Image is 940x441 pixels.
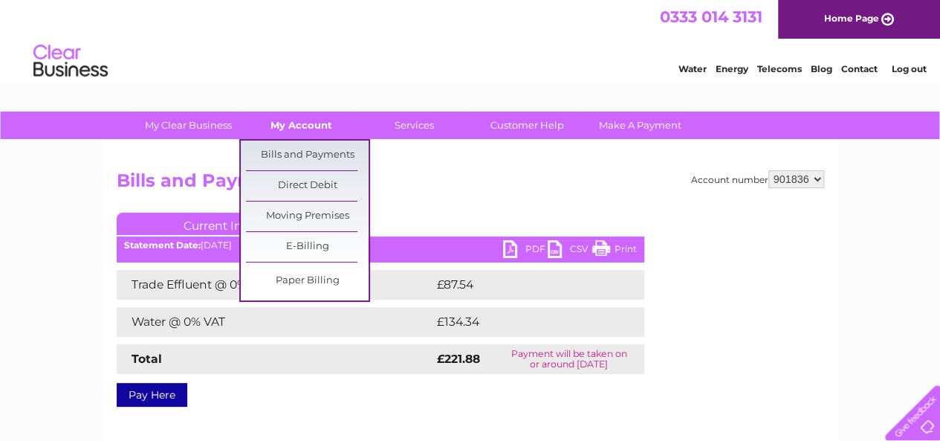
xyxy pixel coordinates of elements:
a: Energy [716,63,748,74]
a: Contact [841,63,878,74]
strong: Total [132,352,162,366]
td: £134.34 [433,307,617,337]
h2: Bills and Payments [117,170,824,199]
a: Moving Premises [246,202,369,231]
a: Water [678,63,707,74]
div: [DATE] [117,240,644,251]
div: Clear Business is a trading name of Verastar Limited (registered in [GEOGRAPHIC_DATA] No. 3667643... [120,8,822,72]
a: PDF [503,240,548,262]
td: £87.54 [433,270,614,300]
img: logo.png [33,39,108,84]
a: Current Invoice [117,213,340,235]
td: Trade Effluent @ 0% VAT [117,270,433,300]
b: Statement Date: [124,239,201,251]
a: Print [592,240,637,262]
a: 0333 014 3131 [660,7,762,26]
a: Services [353,112,476,139]
a: Customer Help [466,112,589,139]
a: Log out [891,63,926,74]
strong: £221.88 [437,352,480,366]
a: My Account [240,112,363,139]
td: Payment will be taken on or around [DATE] [494,344,644,374]
a: CSV [548,240,592,262]
a: Pay Here [117,383,187,407]
a: E-Billing [246,232,369,262]
a: My Clear Business [127,112,250,139]
div: Account number [691,170,824,188]
a: Bills and Payments [246,141,369,170]
a: Paper Billing [246,266,369,296]
a: Direct Debit [246,171,369,201]
a: Telecoms [757,63,802,74]
a: Blog [811,63,832,74]
td: Water @ 0% VAT [117,307,433,337]
a: Make A Payment [579,112,701,139]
